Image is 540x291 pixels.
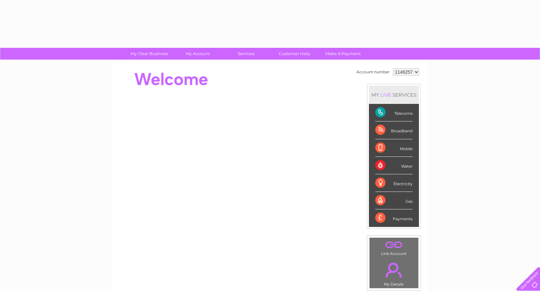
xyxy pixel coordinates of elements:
div: MY SERVICES [369,86,419,104]
div: Water [375,157,413,174]
a: . [371,259,417,281]
div: Broadband [375,121,413,139]
div: LIVE [379,92,392,98]
a: . [371,239,417,251]
div: Payments [375,209,413,227]
a: Services [220,48,272,60]
td: My Details [369,257,419,288]
a: My Account [171,48,224,60]
div: Telecoms [375,104,413,121]
a: My Clear Business [123,48,176,60]
td: Link Account [369,237,419,258]
a: Customer Help [268,48,321,60]
a: Make A Payment [317,48,369,60]
div: Mobile [375,139,413,157]
td: Account number [355,67,391,77]
div: Gas [375,192,413,209]
div: Electricity [375,174,413,192]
